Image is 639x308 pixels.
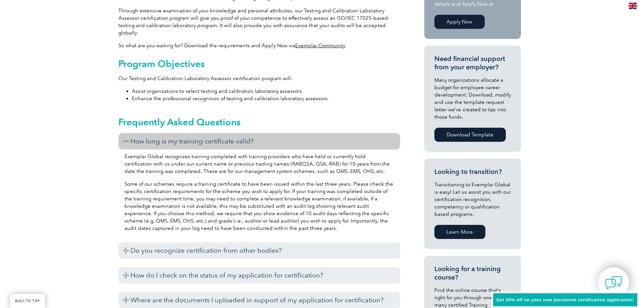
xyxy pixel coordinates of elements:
p: Transitioning to Exemplar Global is easy! Let us assist you with our certification recognition, c... [434,181,511,218]
li: Assist organizations to select testing and calibration laboratory assessors [132,87,400,95]
h3: Looking for a training course? [434,265,511,282]
span: Get 20% off on your new personnel certification application! [496,297,634,302]
img: en [629,3,637,9]
h3: How long is my training certificate valid? [118,133,400,149]
a: Download Template [434,128,506,142]
a: BACK TO TOP [10,294,45,308]
p: Our Testing and Calibration Laboratory Assessor certification program will: [118,75,400,82]
p: So what are you waiting for? Download the requirements and Apply Now via . [118,42,400,49]
a: Apply Now [434,15,485,29]
h2: Program Objectives [118,58,400,69]
p: Some of our schemes require a training certificate to have been issued within the last three year... [124,180,394,232]
h3: How do I check on the status of my application for certification? [118,267,400,284]
h3: Need financial support from your employer? [434,55,511,71]
img: contact-chat.png [605,274,622,291]
p: Exemplar Global recognizes training completed with training providers who have held or currently ... [124,153,394,175]
a: Learn More [434,225,485,239]
a: Exemplar Community [295,43,345,49]
h2: Frequently Asked Questions [118,117,400,127]
p: Many organizations allocate a budget for employee career development. Download, modify and use th... [434,76,511,121]
h3: Looking to transition? [434,168,511,176]
li: Enhance the professional recognition of testing and calibration laboratory assessors. [132,95,400,102]
p: Through extensive examination of your knowledge and personal attributes, our Testing and Calibrat... [118,7,400,37]
h3: Do you recognize certification from other bodies? [118,242,400,259]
